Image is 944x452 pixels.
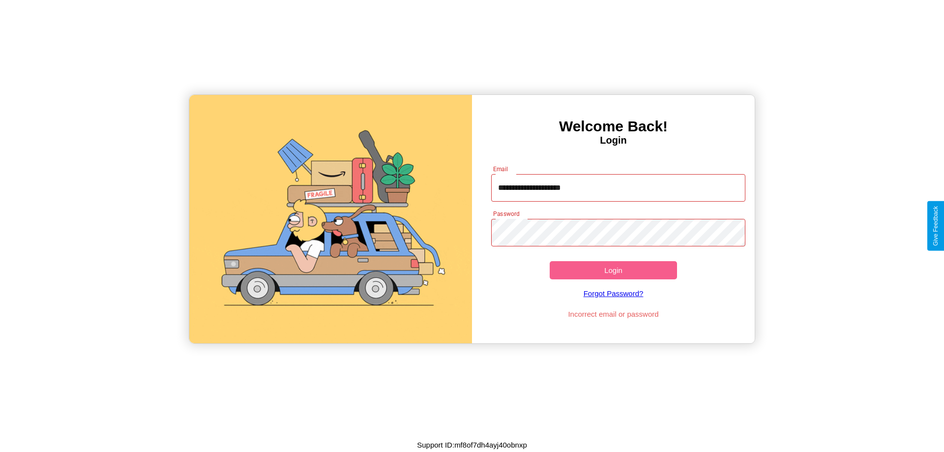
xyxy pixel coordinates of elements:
[550,261,677,279] button: Login
[472,118,755,135] h3: Welcome Back!
[189,95,472,343] img: gif
[486,279,741,307] a: Forgot Password?
[486,307,741,321] p: Incorrect email or password
[472,135,755,146] h4: Login
[932,206,939,246] div: Give Feedback
[493,210,519,218] label: Password
[493,165,508,173] label: Email
[417,438,527,452] p: Support ID: mf8of7dh4ayj40obnxp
